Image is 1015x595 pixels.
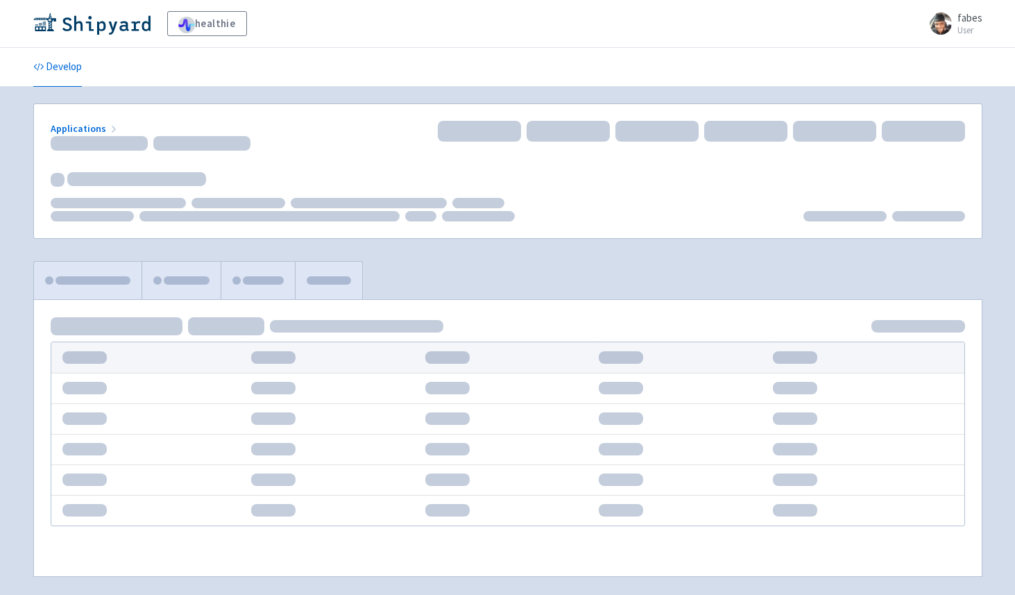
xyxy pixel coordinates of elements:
[957,26,982,35] small: User
[33,48,82,87] a: Develop
[957,11,982,24] span: fabes
[51,122,119,135] a: Applications
[167,11,247,36] a: healthie
[33,12,151,35] img: Shipyard logo
[921,12,982,35] a: fabes User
